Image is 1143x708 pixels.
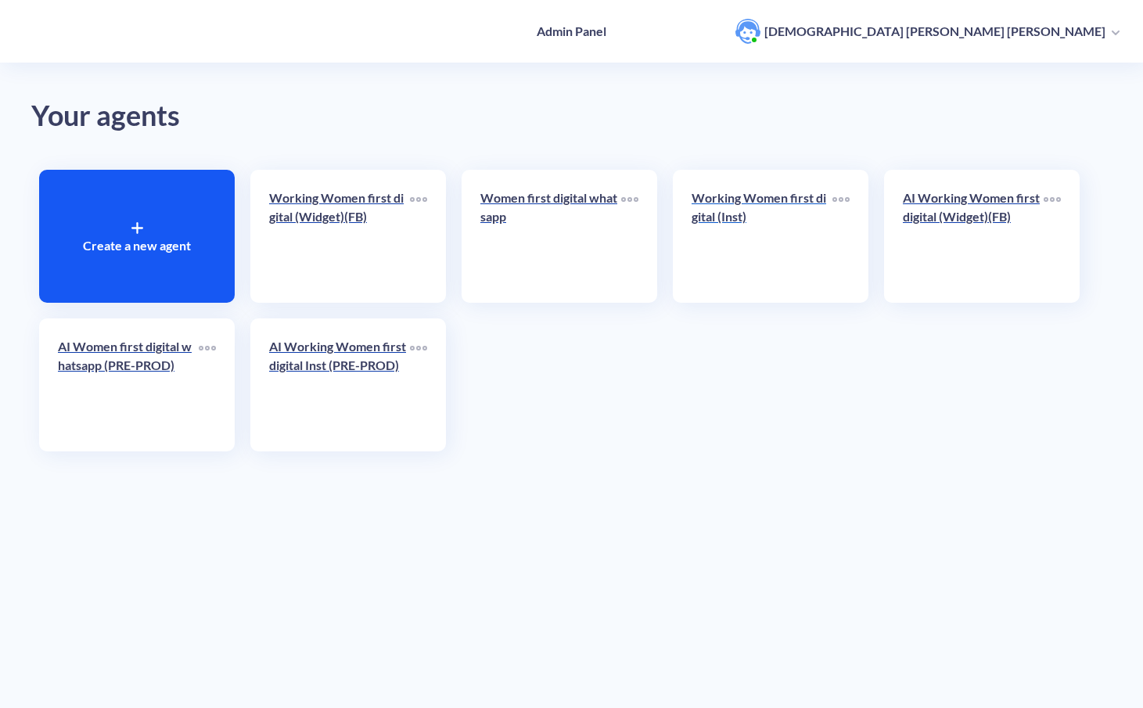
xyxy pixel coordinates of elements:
a: Women first digital whatsapp [480,189,621,284]
p: AI Working Women first digital (Widget)(FB) [903,189,1044,226]
a: AI Working Women first digital (Widget)(FB) [903,189,1044,284]
button: user photo[DEMOGRAPHIC_DATA] [PERSON_NAME] [PERSON_NAME] [728,17,1127,45]
div: Your agents [31,94,1112,138]
a: AI Working Women first digital Inst (PRE-PROD) [269,337,410,433]
a: Working Women first digital (Widget)(FB) [269,189,410,284]
p: Women first digital whatsapp [480,189,621,226]
p: [DEMOGRAPHIC_DATA] [PERSON_NAME] [PERSON_NAME] [764,23,1105,40]
a: AI Women first digital whatsapp (PRE-PROD) [58,337,199,433]
p: Working Women first digital (Widget)(FB) [269,189,410,226]
h4: Admin Panel [537,23,606,38]
p: Create a new agent [83,236,191,255]
a: Working Women first digital (Inst) [692,189,832,284]
img: user photo [735,19,760,44]
p: AI Working Women first digital Inst (PRE-PROD) [269,337,410,375]
p: AI Women first digital whatsapp (PRE-PROD) [58,337,199,375]
p: Working Women first digital (Inst) [692,189,832,226]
